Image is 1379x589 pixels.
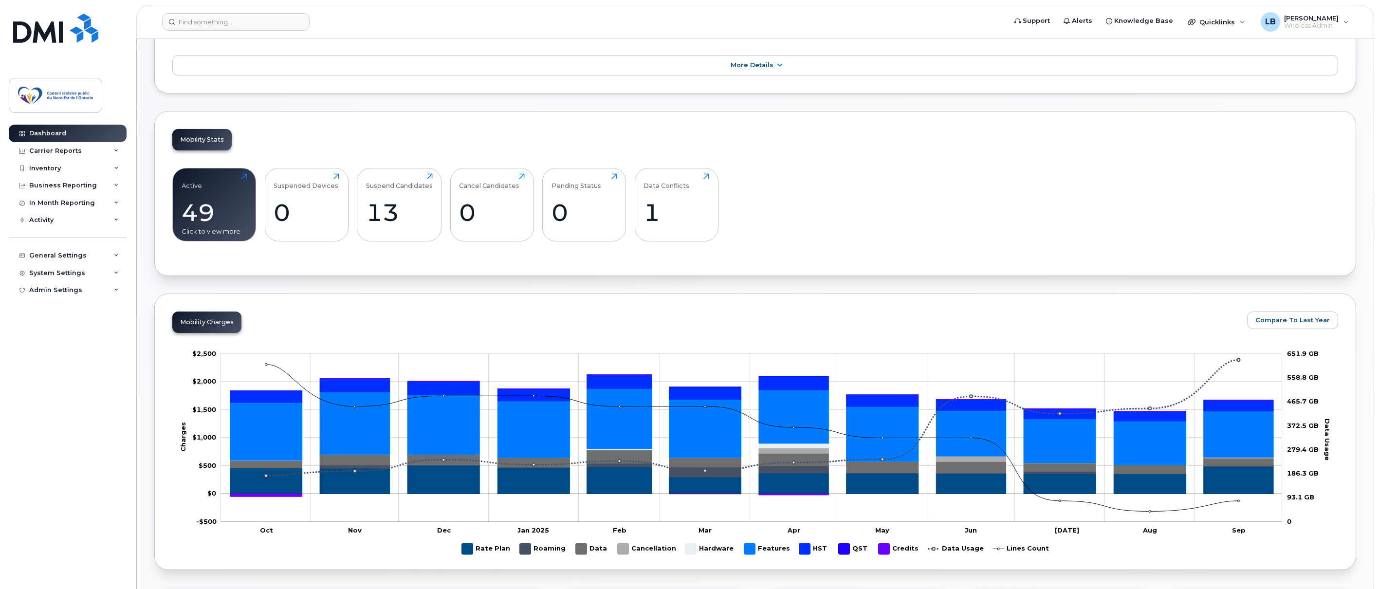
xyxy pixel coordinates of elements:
g: Credits [230,375,1274,497]
tspan: Nov [348,526,362,534]
span: Alerts [1072,16,1092,26]
div: 1 [644,198,709,227]
g: Data Usage [928,539,984,558]
a: Pending Status0 [552,173,617,236]
tspan: Oct [260,526,273,534]
tspan: 651.9 GB [1287,350,1319,357]
g: Lines Count [993,539,1049,558]
tspan: Jan 2025 [517,526,549,534]
tspan: 372.5 GB [1287,422,1319,429]
tspan: $1,000 [192,433,216,441]
g: Hardware [685,539,735,558]
g: Roaming [520,539,566,558]
span: Wireless Admin [1284,22,1339,30]
a: Cancel Candidates0 [459,173,525,236]
tspan: $500 [199,461,216,469]
tspan: Jun [965,526,977,534]
g: Features [744,539,790,558]
g: Data [230,450,1274,474]
g: Legend [462,539,1049,558]
g: $0 [192,433,216,441]
tspan: Dec [437,526,451,534]
tspan: $2,500 [192,350,216,357]
tspan: $2,000 [192,377,216,385]
div: 13 [366,198,433,227]
tspan: 93.1 GB [1287,493,1314,501]
tspan: Data Usage [1324,418,1331,460]
tspan: Aug [1142,526,1157,534]
div: 0 [552,198,617,227]
tspan: $0 [207,489,216,497]
g: Rate Plan [230,465,1274,494]
tspan: Charges [179,422,187,452]
div: 0 [274,198,339,227]
div: Quicklinks [1181,12,1252,32]
tspan: Mar [699,526,712,534]
tspan: -$500 [196,517,217,525]
a: Alerts [1057,11,1099,31]
a: Suspend Candidates13 [366,173,433,236]
a: Suspended Devices0 [274,173,339,236]
g: $0 [196,517,217,525]
g: Rate Plan [462,539,510,558]
g: HST [230,375,1274,421]
a: Active49Click to view more [182,173,247,236]
tspan: 465.7 GB [1287,397,1319,405]
g: $0 [199,461,216,469]
span: Quicklinks [1199,18,1235,26]
g: QST [839,539,869,558]
input: Find something... [162,13,310,31]
tspan: 279.4 GB [1287,445,1319,453]
g: $0 [192,377,216,385]
tspan: Apr [787,526,800,534]
div: Data Conflicts [644,173,689,189]
g: $0 [192,405,216,413]
div: Suspended Devices [274,173,338,189]
g: Cancellation [618,539,676,558]
div: 49 [182,198,247,227]
div: Louis Blais [1254,12,1356,32]
tspan: 558.8 GB [1287,373,1319,381]
button: Compare To Last Year [1247,312,1338,329]
tspan: May [875,526,889,534]
g: Data [576,539,608,558]
g: HST [799,539,829,558]
tspan: [DATE] [1055,526,1079,534]
g: Credits [879,539,919,558]
div: Click to view more [182,227,247,236]
span: Compare To Last Year [1255,315,1330,325]
a: Support [1008,11,1057,31]
tspan: Feb [613,526,626,534]
div: Suspend Candidates [366,173,433,189]
a: Knowledge Base [1099,11,1180,31]
span: More Details [731,61,773,69]
span: Support [1023,16,1050,26]
tspan: $1,500 [192,405,216,413]
span: [PERSON_NAME] [1284,14,1339,22]
div: Pending Status [552,173,601,189]
span: Knowledge Base [1114,16,1173,26]
span: LB [1265,16,1276,28]
tspan: 0 [1287,517,1291,525]
tspan: 186.3 GB [1287,469,1319,477]
g: Features [230,388,1274,465]
div: Cancel Candidates [459,173,519,189]
tspan: Sep [1232,526,1246,534]
a: Data Conflicts1 [644,173,709,236]
div: 0 [459,198,525,227]
g: $0 [192,350,216,357]
div: Active [182,173,202,189]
